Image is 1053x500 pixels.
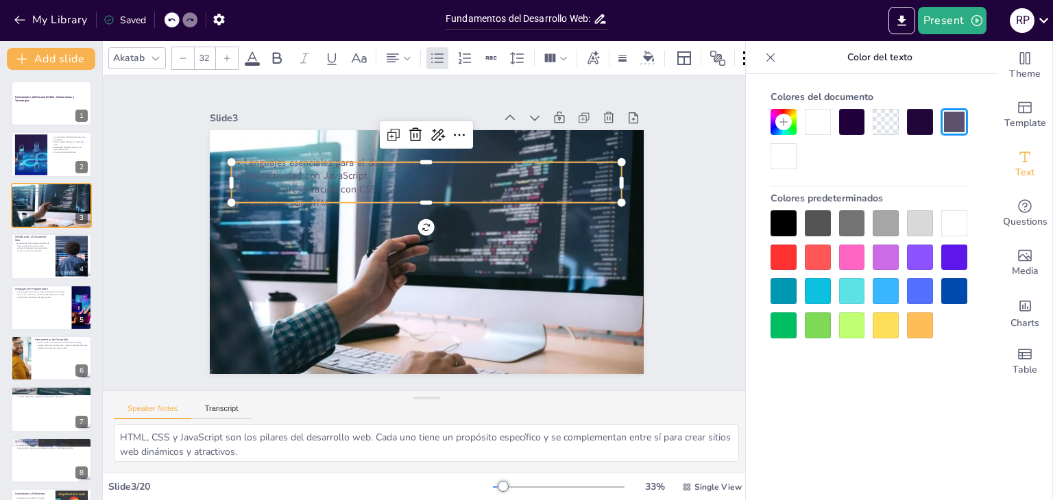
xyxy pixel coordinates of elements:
[51,140,88,145] p: Oportunidades laborales en desarrollo web
[51,146,88,151] p: Habilidades necesarias para ser un desarrollador web
[114,424,739,462] textarea: HTML, CSS y JavaScript son los pilares del desarrollo web. Cada uno tiene un propósito específico...
[15,242,51,252] p: El desarrollo web implica la creación de sitios y aplicaciones para la web, utilizando lenguajes ...
[51,136,88,140] p: La importancia del desarrollo web en la actualidad
[694,482,742,492] span: Single View
[15,393,88,398] p: El diseño responsivo asegura que un sitio web se vea bien en diferentes dispositivos y tamaños de...
[15,95,74,103] strong: Fundamentos del Desarrollo Web: Herramientas y Tecnologías
[638,51,659,65] div: Background color
[918,7,987,34] button: Present
[15,492,51,496] p: Frameworks y Bibliotecas
[710,50,726,66] span: Position
[75,364,88,377] div: 6
[638,480,671,493] div: 33 %
[15,290,68,298] p: Los lenguajes más comunes para el desarrollo web incluyen HTML, CSS y JavaScript, cada uno desemp...
[75,314,88,326] div: 5
[15,192,88,195] p: Diseño y presentación con CSS
[368,64,539,426] p: Estructura con HTML
[583,47,603,69] div: Text effects
[11,386,92,432] div: 7
[446,9,593,29] input: Insert title
[997,337,1052,386] div: Add a table
[673,47,695,69] div: Layout
[393,75,564,437] p: Interactividad con JavaScript
[11,285,92,330] div: 5
[75,110,88,122] div: 1
[1010,316,1039,331] span: Charts
[997,140,1052,189] div: Add text boxes
[10,9,93,31] button: My Library
[35,338,88,342] p: Herramientas de Desarrollo
[15,439,88,443] p: SEO y Accesibilidad
[380,70,551,432] p: Diseño y presentación con CSS
[771,90,873,103] font: Colores del documento
[11,132,92,177] div: 2
[75,161,88,173] div: 2
[1003,214,1048,229] span: Questions
[110,49,147,67] div: Akatab
[75,212,88,224] div: 3
[997,288,1052,337] div: Add charts and graphs
[1010,7,1034,34] button: R P
[771,192,883,205] font: Colores predeterminados
[51,151,88,153] p: El futuro del desarrollo web
[104,14,146,27] div: Saved
[75,416,88,428] div: 7
[1013,362,1037,377] span: Table
[7,48,95,70] button: Add slide
[615,47,630,69] div: Border settings
[15,444,88,449] p: La optimización para motores de búsqueda (SEO) y la accesibilidad son fundamentales para garantiz...
[15,388,88,392] p: Diseño Responsivo
[997,90,1052,140] div: Add ready made slides
[15,286,68,290] p: Lenguajes de Programación
[11,183,92,228] div: 3
[11,81,92,126] div: 1
[35,342,88,349] p: Existen diversas herramientas como editores de código, sistemas de control de versiones y entorno...
[75,263,88,275] div: 4
[498,79,626,345] div: Slide 3
[1015,165,1034,180] span: Text
[191,404,252,419] button: Transcript
[11,438,92,483] div: 8
[11,336,92,381] div: 6
[997,238,1052,288] div: Add images, graphics, shapes or video
[1012,264,1039,279] span: Media
[888,7,915,34] button: Export to PowerPoint
[11,234,92,279] div: 4
[15,190,88,192] p: Interactividad con JavaScript
[108,480,493,493] div: Slide 3 / 20
[997,41,1052,90] div: Change the overall theme
[1004,116,1046,131] span: Template
[540,47,571,69] div: Column Count
[847,51,912,64] font: Color del texto
[15,195,88,198] p: Estructura con HTML
[15,188,88,190] p: Lenguajes esenciales para el desarrollo web
[1010,8,1034,33] div: R P
[15,235,51,242] p: Introducción al Desarrollo Web
[75,466,88,479] div: 8
[114,404,191,419] button: Speaker Notes
[997,189,1052,238] div: Get real-time input from your audience
[1009,66,1041,82] span: Theme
